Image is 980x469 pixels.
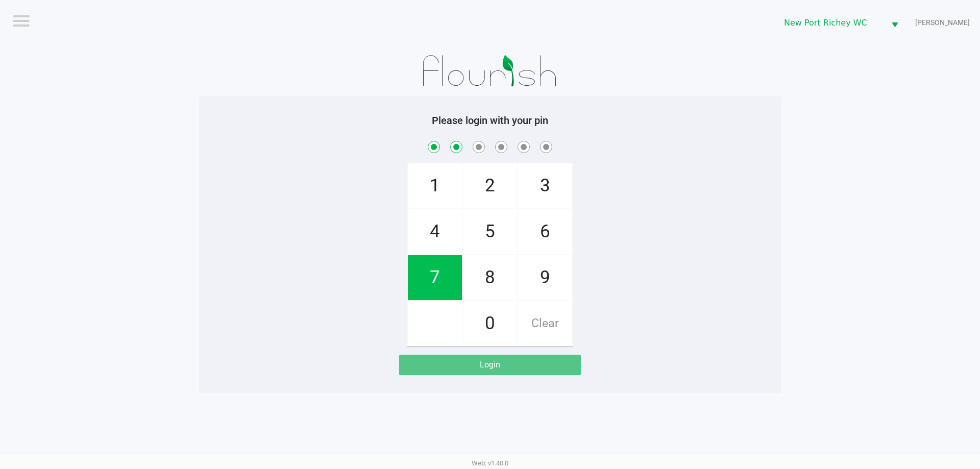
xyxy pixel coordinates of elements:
span: 5 [463,209,517,254]
span: [PERSON_NAME] [915,17,970,28]
span: 1 [408,163,462,208]
span: New Port Richey WC [784,17,879,29]
button: Select [885,11,904,35]
span: 6 [518,209,572,254]
span: 8 [463,255,517,300]
span: 2 [463,163,517,208]
span: 9 [518,255,572,300]
span: Web: v1.40.0 [472,459,508,467]
span: 7 [408,255,462,300]
span: 4 [408,209,462,254]
span: 0 [463,301,517,346]
span: Clear [518,301,572,346]
h5: Please login with your pin [207,114,773,127]
span: 3 [518,163,572,208]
